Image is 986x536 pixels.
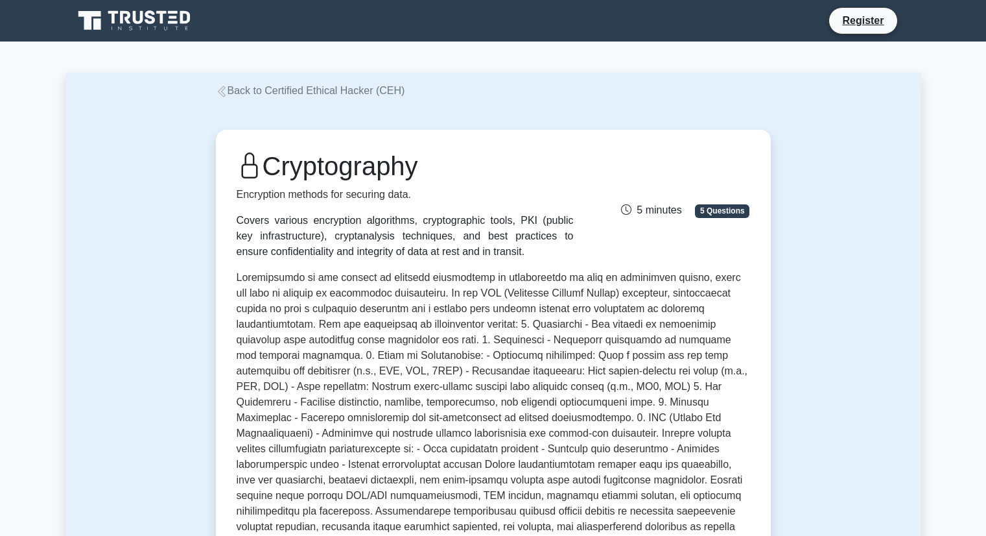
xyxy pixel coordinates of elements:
[237,151,574,182] h1: Cryptography
[834,12,891,29] a: Register
[216,85,405,96] a: Back to Certified Ethical Hacker (CEH)
[695,204,749,217] span: 5 Questions
[621,204,681,215] span: 5 minutes
[237,187,574,202] p: Encryption methods for securing data.
[237,213,574,260] div: Covers various encryption algorithms, cryptographic tools, PKI (public key infrastructure), crypt...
